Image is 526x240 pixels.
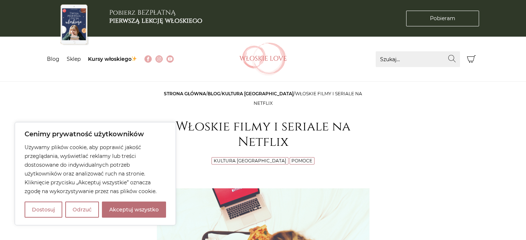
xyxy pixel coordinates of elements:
img: Włoskielove [239,43,287,75]
p: Używamy plików cookie, aby poprawić jakość przeglądania, wyświetlać reklamy lub treści dostosowan... [25,143,166,196]
a: Kultura [GEOGRAPHIC_DATA] [214,158,286,163]
a: Sklep [67,56,81,62]
img: ✨ [132,56,137,61]
span: Włoskie filmy i seriale na Netflix [254,91,363,106]
a: Pomoce [291,158,312,163]
h1: Włoskie filmy i seriale na Netflix [157,119,369,150]
span: Pobieram [430,15,455,22]
h3: Pobierz BEZPŁATNĄ [109,9,202,25]
a: Strona główna [164,91,206,96]
button: Koszyk [464,51,479,67]
input: Szukaj... [376,51,460,67]
p: Cenimy prywatność użytkowników [25,130,166,139]
span: / / / [164,91,362,106]
button: Akceptuj wszystko [102,202,166,218]
a: Kultura [GEOGRAPHIC_DATA] [222,91,294,96]
b: pierwszą lekcję włoskiego [109,16,202,25]
a: Blog [207,91,220,96]
a: Pobieram [406,11,479,26]
button: Dostosuj [25,202,62,218]
a: Blog [47,56,59,62]
button: Odrzuć [65,202,99,218]
a: Kursy włoskiego [88,56,137,62]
